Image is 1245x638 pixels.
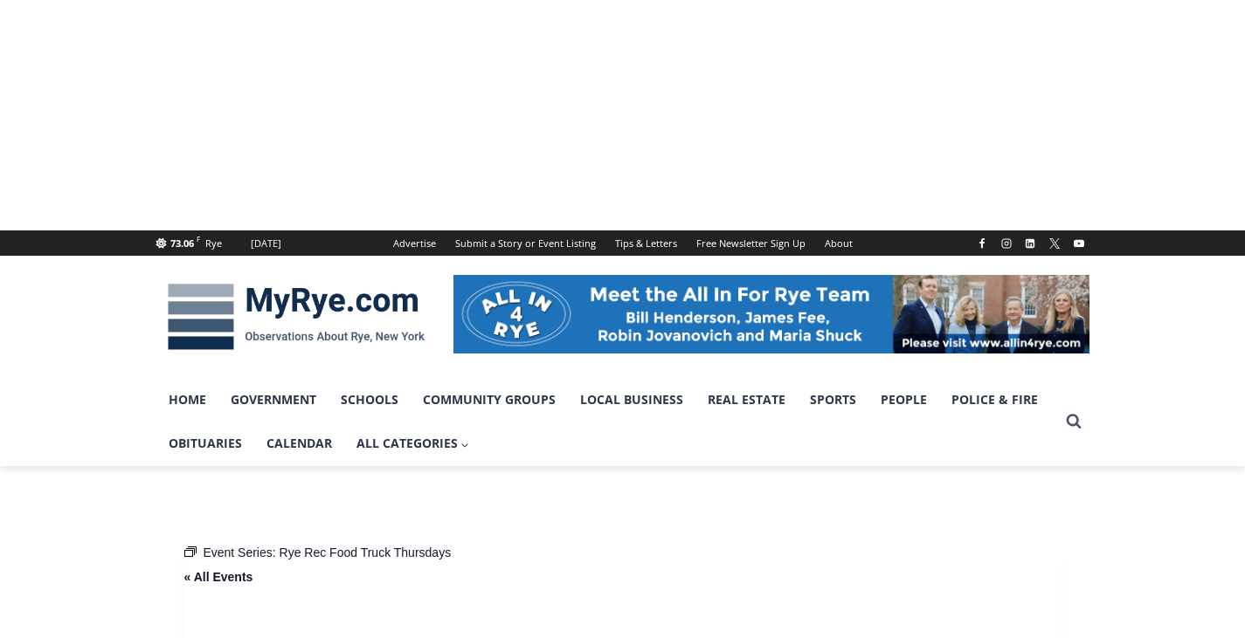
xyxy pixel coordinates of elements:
[446,230,605,256] a: Submit a Story or Event Listing
[218,378,329,422] a: Government
[695,378,798,422] a: Real Estate
[384,230,862,256] nav: Secondary Navigation
[996,233,1017,254] a: Instagram
[170,237,194,250] span: 73.06
[156,378,218,422] a: Home
[251,236,281,251] div: [DATE]
[184,570,253,584] a: « All Events
[687,230,815,256] a: Free Newsletter Sign Up
[939,378,1050,422] a: Police & Fire
[203,545,275,559] span: Event Series:
[868,378,939,422] a: People
[254,422,344,465] a: Calendar
[156,378,1058,466] nav: Primary Navigation
[815,230,862,256] a: About
[205,236,222,251] div: Rye
[356,434,470,453] span: All Categories
[1058,406,1089,437] button: View Search Form
[329,378,411,422] a: Schools
[384,230,446,256] a: Advertise
[1020,233,1041,254] a: Linkedin
[453,275,1089,353] img: All in for Rye
[1069,233,1089,254] a: YouTube
[280,545,452,559] a: Rye Rec Food Truck Thursdays
[568,378,695,422] a: Local Business
[798,378,868,422] a: Sports
[156,422,254,465] a: Obituaries
[972,233,993,254] a: Facebook
[1044,233,1065,254] a: X
[411,378,568,422] a: Community Groups
[344,422,482,465] a: All Categories
[197,234,200,244] span: F
[184,543,197,563] em: Event Series:
[156,271,436,362] img: MyRye.com
[605,230,687,256] a: Tips & Letters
